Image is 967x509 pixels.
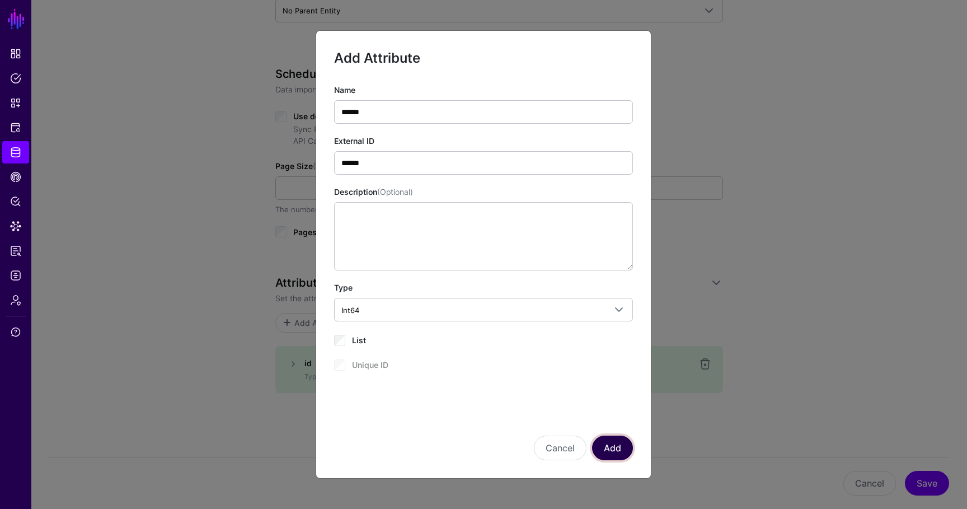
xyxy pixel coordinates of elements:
label: Name [334,84,355,96]
span: Unique ID [352,360,388,370]
span: (Optional) [377,187,413,197]
span: Int64 [341,306,359,315]
button: Add [592,436,633,460]
label: Description [334,186,413,198]
label: Type [334,282,353,293]
button: Cancel [534,436,586,460]
h2: Add Attribute [334,49,633,68]
label: External ID [334,135,374,147]
span: List [352,335,366,345]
